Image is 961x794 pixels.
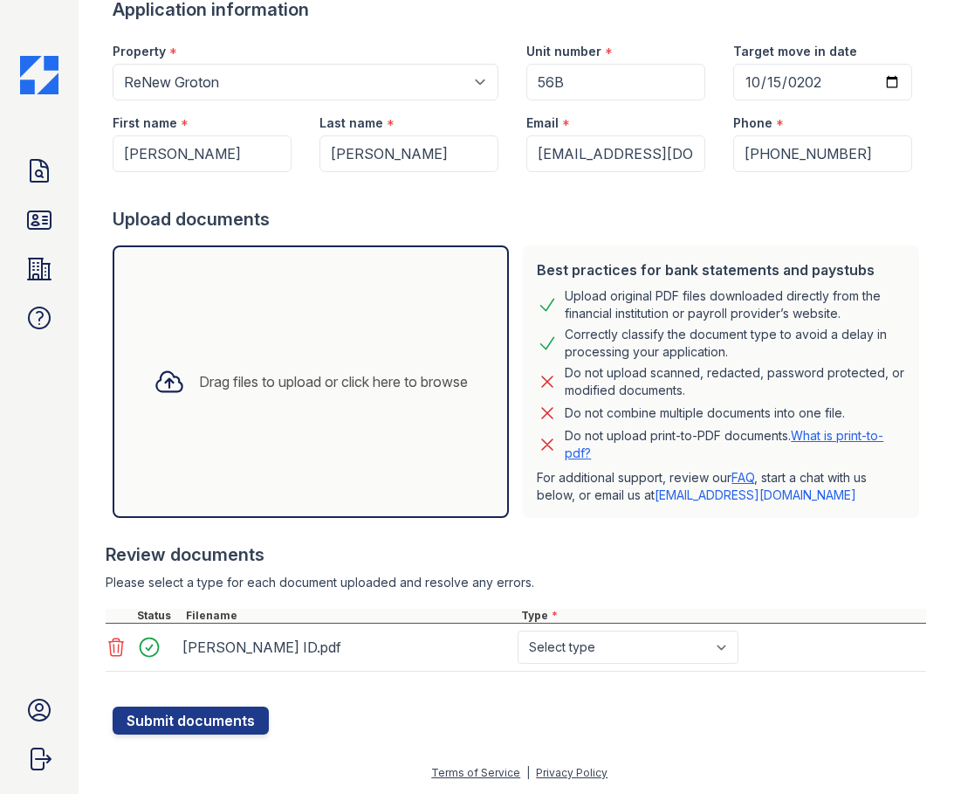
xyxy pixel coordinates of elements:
[106,574,926,591] div: Please select a type for each document uploaded and resolve any errors.
[526,43,601,60] label: Unit number
[113,43,166,60] label: Property
[526,766,530,779] div: |
[113,114,177,132] label: First name
[537,259,905,280] div: Best practices for bank statements and paystubs
[431,766,520,779] a: Terms of Service
[199,371,468,392] div: Drag files to upload or click here to browse
[565,364,905,399] div: Do not upload scanned, redacted, password protected, or modified documents.
[655,487,856,502] a: [EMAIL_ADDRESS][DOMAIN_NAME]
[537,469,905,504] p: For additional support, review our , start a chat with us below, or email us at
[565,427,905,462] p: Do not upload print-to-PDF documents.
[182,609,518,623] div: Filename
[518,609,926,623] div: Type
[536,766,607,779] a: Privacy Policy
[319,114,383,132] label: Last name
[106,542,926,567] div: Review documents
[526,114,559,132] label: Email
[731,470,754,485] a: FAQ
[113,707,269,735] button: Submit documents
[113,207,926,231] div: Upload documents
[134,609,182,623] div: Status
[733,43,857,60] label: Target move in date
[565,403,845,424] div: Do not combine multiple documents into one file.
[565,287,905,322] div: Upload original PDF files downloaded directly from the financial institution or payroll provider’...
[565,326,905,361] div: Correctly classify the document type to avoid a delay in processing your application.
[733,114,772,132] label: Phone
[20,56,58,94] img: CE_Icon_Blue-c292c112584629df590d857e76928e9f676e5b41ef8f769ba2f05ee15b207248.png
[182,633,511,661] div: [PERSON_NAME] ID.pdf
